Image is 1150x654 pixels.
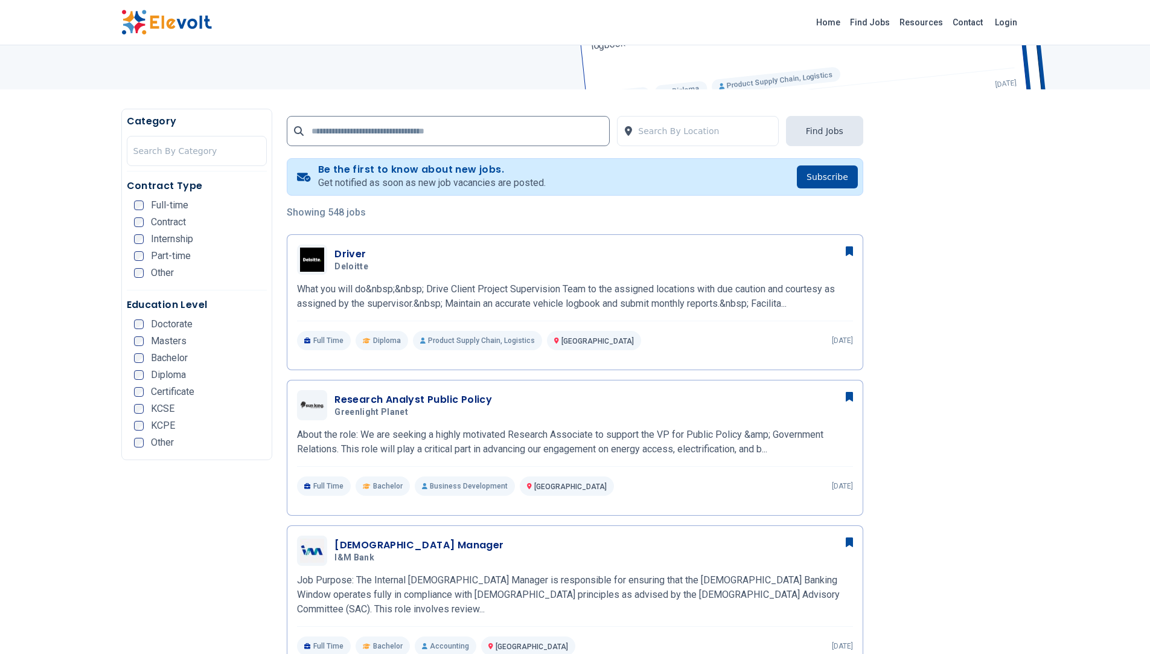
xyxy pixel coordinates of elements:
p: Product Supply Chain, Logistics [413,331,542,350]
button: Find Jobs [786,116,863,146]
h4: Be the first to know about new jobs. [318,164,546,176]
h5: Contract Type [127,179,267,193]
span: Masters [151,336,187,346]
span: Diploma [151,370,186,380]
span: Other [151,268,174,278]
input: Diploma [134,370,144,380]
a: DeloitteDriverDeloitteWhat you will do&nbsp;&nbsp; Drive Client Project Supervision Team to the a... [297,245,853,350]
span: KCSE [151,404,174,414]
p: [DATE] [832,641,853,651]
span: [GEOGRAPHIC_DATA] [534,482,607,491]
span: Part-time [151,251,191,261]
h3: Research Analyst Public Policy [334,393,492,407]
span: Greenlight Planet [334,407,408,418]
span: Deloitte [334,261,368,272]
img: Elevolt [121,10,212,35]
h3: Driver [334,247,373,261]
h5: Category [127,114,267,129]
img: Deloitte [300,248,324,272]
input: Contract [134,217,144,227]
span: [GEOGRAPHIC_DATA] [561,337,634,345]
iframe: Advertisement [878,157,1029,519]
p: What you will do&nbsp;&nbsp; Drive Client Project Supervision Team to the assigned locations with... [297,282,853,311]
input: Bachelor [134,353,144,363]
img: Greenlight Planet [300,401,324,409]
p: Job Purpose: The Internal [DEMOGRAPHIC_DATA] Manager is responsible for ensuring that the [DEMOGR... [297,573,853,617]
p: Get notified as soon as new job vacancies are posted. [318,176,546,190]
input: KCSE [134,404,144,414]
a: Find Jobs [845,13,895,32]
a: Contact [948,13,988,32]
p: [DATE] [832,481,853,491]
input: Other [134,438,144,447]
span: I&M Bank [334,553,374,563]
p: Full Time [297,331,351,350]
span: [GEOGRAPHIC_DATA] [496,643,568,651]
input: Masters [134,336,144,346]
a: Login [988,10,1024,34]
span: Full-time [151,200,188,210]
span: Certificate [151,387,194,397]
p: Showing 548 jobs [287,205,863,220]
input: Full-time [134,200,144,210]
h3: [DEMOGRAPHIC_DATA] Manager [334,538,503,553]
input: KCPE [134,421,144,431]
span: Diploma [373,336,401,345]
input: Part-time [134,251,144,261]
button: Subscribe [797,165,858,188]
a: Home [811,13,845,32]
span: Contract [151,217,186,227]
p: Business Development [415,476,515,496]
input: Other [134,268,144,278]
span: Doctorate [151,319,193,329]
a: Resources [895,13,948,32]
p: [DATE] [832,336,853,345]
input: Doctorate [134,319,144,329]
span: Bachelor [373,641,403,651]
span: Bachelor [373,481,403,491]
input: Certificate [134,387,144,397]
h5: Education Level [127,298,267,312]
p: Full Time [297,476,351,496]
iframe: Chat Widget [1090,596,1150,654]
p: About the role: We are seeking a highly motivated Research Associate to support the VP for Public... [297,428,853,457]
span: KCPE [151,421,175,431]
img: I&M Bank [300,539,324,563]
input: Internship [134,234,144,244]
span: Bachelor [151,353,188,363]
a: Greenlight PlanetResearch Analyst Public PolicyGreenlight PlanetAbout the role: We are seeking a ... [297,390,853,496]
span: Internship [151,234,193,244]
span: Other [151,438,174,447]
